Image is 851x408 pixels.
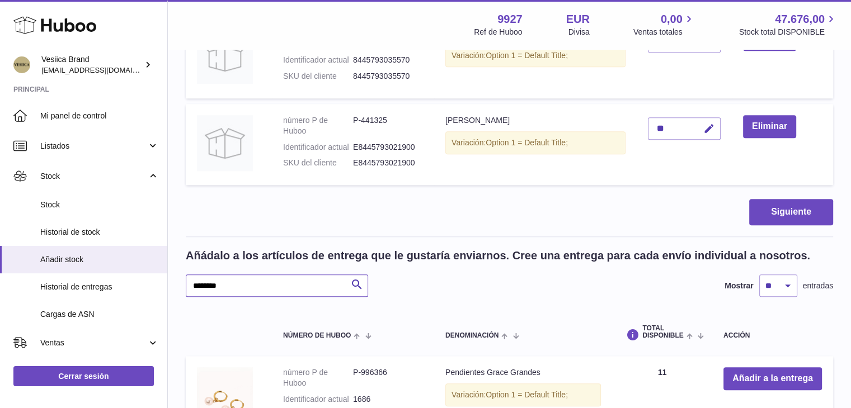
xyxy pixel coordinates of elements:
span: Historial de stock [40,227,159,238]
dt: SKU del cliente [283,71,353,82]
button: Añadir a la entrega [723,367,822,390]
img: Amelia Plateado [197,28,253,84]
button: Eliminar [743,115,796,138]
div: Variación: [445,44,626,67]
span: Ventas [40,338,147,348]
span: [EMAIL_ADDRESS][DOMAIN_NAME] [41,65,164,74]
dd: P-441325 [353,115,423,136]
div: Ref de Huboo [474,27,522,37]
span: Mi panel de control [40,111,159,121]
dt: Identificador actual [283,142,353,153]
dd: 1686 [353,394,423,405]
a: 0,00 Ventas totales [633,12,695,37]
a: 47.676,00 Stock total DISPONIBLE [739,12,838,37]
span: Ventas totales [633,27,695,37]
span: Stock [40,200,159,210]
div: Variación: [445,131,626,154]
dt: SKU del cliente [283,158,353,168]
div: Acción [723,332,822,339]
div: Divisa [568,27,590,37]
span: Option 1 = Default Title; [486,390,568,399]
dt: número P de Huboo [283,367,353,388]
dd: P-996366 [353,367,423,388]
span: Listados [40,141,147,151]
h2: Añádalo a los artículos de entrega que le gustaría enviarnos. Cree una entrega para cada envío in... [186,248,810,263]
span: Cargas de ASN [40,309,159,320]
span: Denominación [445,332,499,339]
span: Añadir stock [40,254,159,265]
span: Stock total DISPONIBLE [739,27,838,37]
dd: E8445793021900 [353,142,423,153]
span: Stock [40,171,147,182]
button: Siguiente [749,199,833,225]
a: Cerrar sesión [13,366,154,386]
span: Option 1 = Default Title; [486,51,568,60]
span: Historial de entregas [40,282,159,292]
td: [PERSON_NAME] [434,104,637,186]
span: Número de Huboo [283,332,351,339]
img: Amelia [197,115,253,171]
div: Vesiica Brand [41,54,142,75]
img: logistic@vesiica.com [13,56,30,73]
span: Option 1 = Default Title; [486,138,568,147]
dt: Identificador actual [283,55,353,65]
span: 0,00 [661,12,683,27]
label: Mostrar [725,281,753,291]
dd: 8445793035570 [353,71,423,82]
dd: 8445793035570 [353,55,423,65]
span: Total DISPONIBLE [642,325,683,339]
span: entradas [803,281,833,291]
dt: Identificador actual [283,394,353,405]
strong: EUR [566,12,590,27]
dt: número P de Huboo [283,115,353,136]
td: [PERSON_NAME] [434,17,637,98]
strong: 9927 [497,12,523,27]
dd: E8445793021900 [353,158,423,168]
span: 47.676,00 [775,12,825,27]
div: Variación: [445,383,601,406]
